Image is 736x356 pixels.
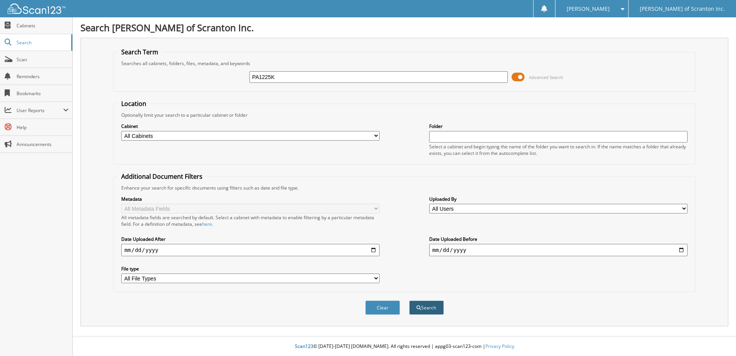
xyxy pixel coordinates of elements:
[17,56,69,63] span: Scan
[121,196,380,202] label: Metadata
[121,244,380,256] input: start
[485,343,514,349] a: Privacy Policy
[698,319,736,356] iframe: Chat Widget
[117,99,150,108] legend: Location
[429,123,687,129] label: Folder
[17,90,69,97] span: Bookmarks
[117,172,206,181] legend: Additional Document Filters
[121,214,380,227] div: All metadata fields are searched by default. Select a cabinet with metadata to enable filtering b...
[17,107,63,114] span: User Reports
[117,60,691,67] div: Searches all cabinets, folders, files, metadata, and keywords
[295,343,313,349] span: Scan123
[121,265,380,272] label: File type
[429,236,687,242] label: Date Uploaded Before
[117,112,691,118] div: Optionally limit your search to a particular cabinet or folder
[117,185,691,191] div: Enhance your search for specific documents using filters such as date and file type.
[8,3,65,14] img: scan123-logo-white.svg
[567,7,610,11] span: [PERSON_NAME]
[365,301,400,315] button: Clear
[17,141,69,148] span: Announcements
[429,196,687,202] label: Uploaded By
[121,123,380,129] label: Cabinet
[529,74,563,80] span: Advanced Search
[17,22,69,29] span: Cabinets
[117,48,162,56] legend: Search Term
[409,301,444,315] button: Search
[429,244,687,256] input: end
[121,236,380,242] label: Date Uploaded After
[80,21,728,34] h1: Search [PERSON_NAME] of Scranton Inc.
[640,7,725,11] span: [PERSON_NAME] of Scranton Inc.
[17,124,69,131] span: Help
[17,73,69,80] span: Reminders
[17,39,67,46] span: Search
[202,221,212,227] a: here
[73,337,736,356] div: © [DATE]-[DATE] [DOMAIN_NAME]. All rights reserved | appg03-scan123-com |
[429,143,687,156] div: Select a cabinet and begin typing the name of the folder you want to search in. If the name match...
